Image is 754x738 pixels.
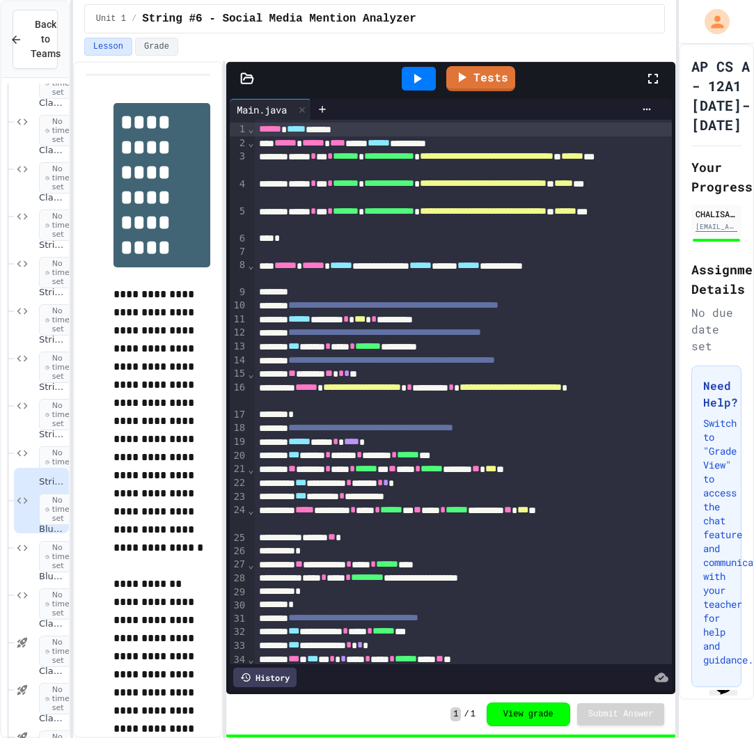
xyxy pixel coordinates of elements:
span: / [132,13,136,24]
div: 30 [230,599,247,612]
span: Fold line [247,559,254,570]
div: 14 [230,354,247,368]
div: 1 [230,123,247,136]
div: 20 [230,449,247,463]
span: Classes Quiz #1 - Objects and Instantiation [39,618,66,630]
span: String #3 - URL Parser Debugger [39,334,66,346]
span: Unit 1 [96,13,126,24]
div: 6 [230,232,247,245]
div: 5 [230,205,247,232]
span: No time set [39,588,80,620]
span: Fold line [247,260,254,271]
div: No due date set [691,304,741,354]
div: 27 [230,558,247,572]
span: Submit Answer [588,709,654,720]
span: 1 [450,707,461,721]
div: 34 [230,653,247,667]
div: 26 [230,544,247,558]
div: 19 [230,435,247,449]
div: 9 [230,285,247,299]
div: Main.java [230,99,311,120]
span: Classes #3 - Customer.getInitials() [39,145,66,157]
div: 22 [230,476,247,490]
div: 29 [230,586,247,599]
span: No time set [39,68,80,100]
button: Grade [135,38,178,56]
span: BlueJ Classes #2 - Dice Class [39,571,66,583]
div: 10 [230,299,247,313]
div: 3 [230,150,247,177]
div: 33 [230,639,247,653]
div: 28 [230,572,247,586]
span: No time set [39,636,80,668]
div: 31 [230,612,247,626]
div: 32 [230,625,247,639]
span: String #6 - Social Media Mention Analyzer [142,10,416,27]
span: Classes Quiz #2 - Objects and Instantiation [39,666,66,677]
span: No time set [39,352,80,384]
div: 4 [230,178,247,205]
button: Submit Answer [577,703,665,725]
span: Classes #4 - Customer Validation [39,192,66,204]
span: String #1 - Message Builder Fix [39,240,66,251]
span: No time set [39,446,80,478]
div: 17 [230,408,247,421]
span: String #2 - Name Badge Creator [39,287,66,299]
span: Fold line [247,654,254,665]
div: 25 [230,531,247,545]
h1: AP CS A - 12A1 [DATE]-[DATE] [691,56,750,134]
span: / [464,709,469,720]
div: 24 [230,503,247,531]
div: 11 [230,313,247,327]
span: String #6 - Social Media Mention Analyzer [39,476,66,488]
h2: Assignment Details [691,260,741,299]
span: Classes #2 - Override .toString() Car2.java [39,97,66,109]
h3: Need Help? [703,377,730,411]
span: No time set [39,494,80,526]
span: No time set [39,399,80,431]
iframe: chat widget [704,690,746,730]
span: Fold line [247,464,254,475]
div: Main.java [230,102,294,117]
div: 13 [230,340,247,354]
span: No time set [39,162,80,194]
span: No time set [39,304,80,336]
span: Fold line [247,137,254,148]
div: CHALISA CHAWALPIPATPON [696,207,737,220]
span: Fold line [247,123,254,134]
button: Back to Teams [13,10,58,69]
span: No time set [39,210,80,242]
span: 1 [471,709,476,720]
h2: Your Progress [691,157,741,196]
div: 16 [230,381,247,408]
span: Fold line [247,505,254,516]
div: 12 [230,326,247,340]
span: Back to Teams [31,17,61,61]
div: 23 [230,490,247,504]
span: No time set [39,541,80,573]
button: View grade [487,702,570,726]
div: 18 [230,421,247,435]
span: Fold line [247,368,254,379]
div: 15 [230,367,247,381]
span: BlueJ Classes #1 - Point Class [39,524,66,535]
span: No time set [39,257,80,289]
div: 7 [230,245,247,258]
button: Lesson [84,38,132,56]
div: My Account [690,6,733,38]
span: String #5 - Password Security Validator [39,429,66,441]
div: 2 [230,136,247,150]
span: No time set [39,683,80,715]
span: No time set [39,115,80,147]
span: Classes Quiz #3 - Calling Instance Methods - Topic 1.14 [39,713,66,725]
div: 21 [230,462,247,476]
a: Tests [446,66,515,91]
p: Switch to "Grade View" to access the chat feature and communicate with your teacher for help and ... [703,416,730,667]
div: 8 [230,258,247,285]
span: String #4 - Social Media Hashtag [39,382,66,393]
div: History [233,668,297,687]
